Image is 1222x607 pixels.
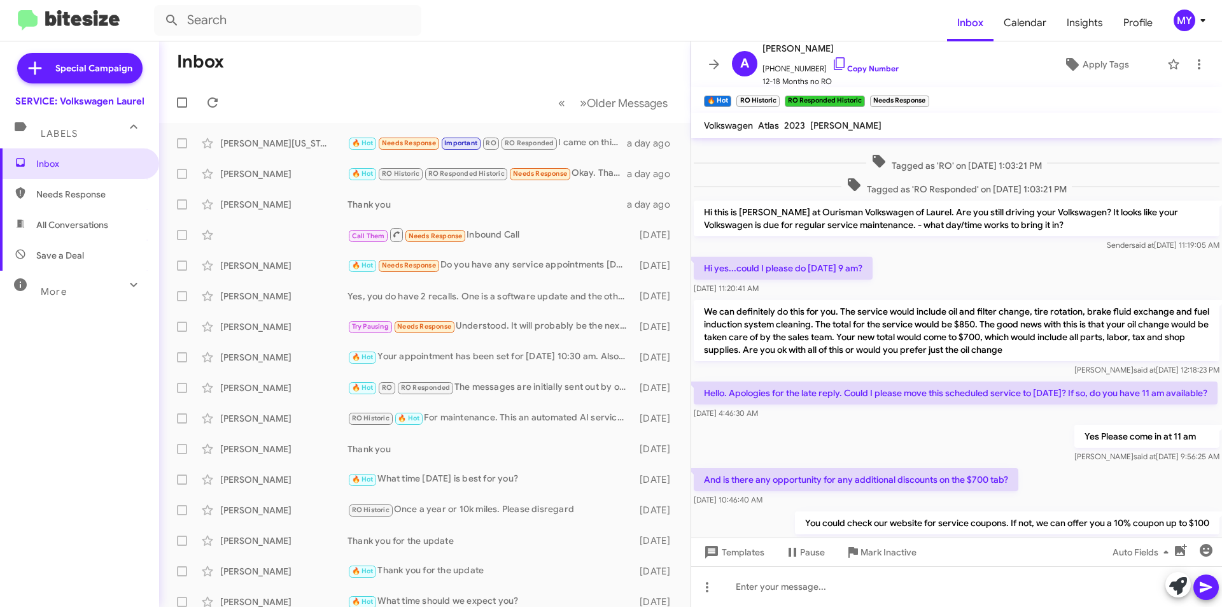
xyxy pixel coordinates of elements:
[633,504,680,517] div: [DATE]
[694,468,1018,491] p: And is there any opportunity for any additional discounts on the $700 tab?
[348,564,633,578] div: Thank you for the update
[627,198,680,211] div: a day ago
[835,541,927,564] button: Mark Inactive
[36,218,108,231] span: All Conversations
[55,62,132,75] span: Special Campaign
[633,382,680,394] div: [DATE]
[348,198,627,211] div: Thank you
[220,443,348,455] div: [PERSON_NAME]
[740,54,749,74] span: A
[572,90,675,116] button: Next
[694,201,1219,236] p: Hi this is [PERSON_NAME] at Ourisman Volkswagen of Laurel. Are you still driving your Volkswagen?...
[704,120,753,131] span: Volkswagen
[348,136,627,150] div: I came on this past [DATE]. Is this for something else?
[348,258,633,273] div: Do you have any service appointments [DATE] ?
[352,169,374,178] span: 🔥 Hot
[558,95,565,111] span: «
[870,96,929,107] small: Needs Response
[1030,53,1161,76] button: Apply Tags
[633,443,680,455] div: [DATE]
[154,5,421,36] input: Search
[762,56,899,75] span: [PHONE_NUMBER]
[382,261,436,269] span: Needs Response
[784,120,805,131] span: 2023
[220,290,348,303] div: [PERSON_NAME]
[762,75,899,88] span: 12-18 Months no RO
[352,232,385,240] span: Call Them
[41,128,78,139] span: Labels
[428,169,505,178] span: RO Responded Historic
[220,351,348,364] div: [PERSON_NAME]
[860,541,916,564] span: Mark Inactive
[1113,4,1163,41] span: Profile
[382,169,419,178] span: RO Historic
[409,232,463,240] span: Needs Response
[841,177,1072,196] span: Tagged as 'RO Responded' on [DATE] 1:03:21 PM
[775,541,835,564] button: Pause
[795,511,1219,534] p: You could check our website for service coupons. If not, we can offer you a 10% coupon up to $100
[1057,4,1113,41] a: Insights
[947,4,994,41] a: Inbox
[633,534,680,547] div: [DATE]
[41,286,67,297] span: More
[694,495,762,504] span: [DATE] 10:46:40 AM
[505,139,554,147] span: RO Responded
[17,53,143,83] a: Special Campaign
[994,4,1057,41] a: Calendar
[348,443,633,455] div: Thank you
[694,283,759,293] span: [DATE] 11:20:41 AM
[1074,425,1219,448] p: Yes Please come in at 11 am
[348,534,633,547] div: Thank you for the update
[1083,53,1129,76] span: Apply Tags
[1107,240,1219,250] span: Sender [DATE] 11:19:05 AM
[220,565,348,578] div: [PERSON_NAME]
[220,382,348,394] div: [PERSON_NAME]
[694,257,873,280] p: Hi yes...could I please do [DATE] 9 am?
[220,137,348,150] div: [PERSON_NAME][US_STATE]
[513,169,567,178] span: Needs Response
[382,139,436,147] span: Needs Response
[633,259,680,272] div: [DATE]
[704,96,731,107] small: 🔥 Hot
[352,414,390,422] span: RO Historic
[694,300,1219,361] p: We can definitely do this for you. The service would include oil and filter change, tire rotation...
[1163,10,1208,31] button: MY
[1102,541,1184,564] button: Auto Fields
[701,541,764,564] span: Templates
[352,383,374,392] span: 🔥 Hot
[220,259,348,272] div: [PERSON_NAME]
[633,473,680,486] div: [DATE]
[352,567,374,575] span: 🔥 Hot
[398,414,419,422] span: 🔥 Hot
[397,322,451,331] span: Needs Response
[352,475,374,483] span: 🔥 Hot
[36,157,144,170] span: Inbox
[348,166,627,181] div: Okay. Thanks!
[220,168,348,180] div: [PERSON_NAME]
[633,412,680,425] div: [DATE]
[348,319,633,334] div: Understood. It will probably be the next 2 weeks, I'm still under 142K.
[633,290,680,303] div: [DATE]
[1134,365,1156,375] span: said at
[785,96,865,107] small: RO Responded Historic
[587,96,668,110] span: Older Messages
[736,96,779,107] small: RO Historic
[691,541,775,564] button: Templates
[348,380,633,395] div: The messages are initially sent out by our automated AI service. This particular message was sent...
[352,353,374,361] span: 🔥 Hot
[810,120,881,131] span: [PERSON_NAME]
[633,351,680,364] div: [DATE]
[36,249,84,262] span: Save a Deal
[1174,10,1195,31] div: MY
[866,154,1047,172] span: Tagged as 'RO' on [DATE] 1:03:21 PM
[1132,240,1154,250] span: said at
[352,139,374,147] span: 🔥 Hot
[1113,541,1174,564] span: Auto Fields
[220,473,348,486] div: [PERSON_NAME]
[36,188,144,201] span: Needs Response
[177,52,224,72] h1: Inbox
[1134,452,1156,461] span: said at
